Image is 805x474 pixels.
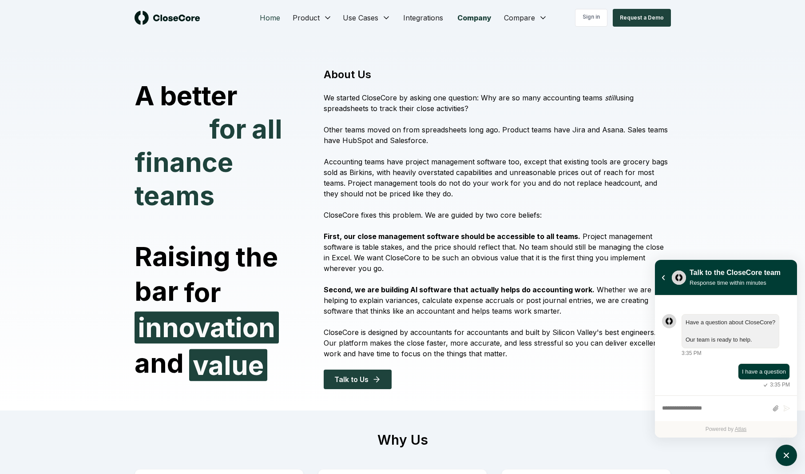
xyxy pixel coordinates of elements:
[324,232,580,241] strong: First, our close management software should be accessible to all teams.
[135,311,279,343] span: innovation
[343,12,378,23] span: Use Cases
[672,271,686,285] img: yblje5SQxOoZuw2TcITt_icon.png
[655,295,797,438] div: atlas-ticket
[761,381,770,389] svg: atlas-sent-icon
[253,9,287,27] a: Home
[135,146,233,178] span: finance
[396,9,450,27] a: Integrations
[324,327,670,359] p: CloseCore is designed by accountants for accountants and built by Silicon Valley's best engineers...
[682,314,779,348] div: atlas-message-bubble
[324,210,670,220] p: CloseCore fixes this problem. We are guided by two core beliefs:
[735,426,747,432] a: Atlas
[184,276,221,309] span: for
[324,284,670,316] p: Whether we are helping to explain variances, calculate expense accruals or post journal entries, ...
[682,349,702,357] div: 3:35 PM
[613,9,671,27] button: Request a Demo
[742,367,786,376] div: atlas-message-text
[135,275,178,308] span: bar
[324,92,670,114] p: We started CloseCore by asking one question: Why are so many accounting teams using spreadsheets ...
[324,231,670,274] p: Project management software is table stakes, and the price should reflect that. No team should st...
[324,285,595,294] strong: Second, we are building AI software that actually helps do accounting work.
[682,314,790,357] div: Monday, July 1, 2024, 3:35 PM
[189,349,267,381] span: value
[662,314,676,328] div: atlas-message-author-avatar
[671,363,790,389] div: Monday, July 1, 2024, 3:35 PM
[499,9,553,27] button: Compare
[293,12,320,23] span: Product
[738,363,790,380] div: atlas-message-bubble
[662,314,790,357] div: atlas-message
[236,240,278,274] span: the
[690,278,781,287] div: Response time within minutes
[337,9,396,27] button: Use Cases
[135,347,184,380] span: and
[135,79,155,112] span: A
[287,9,337,27] button: Product
[324,156,670,199] p: Accounting teams have project management software too, except that existing tools are grocery bag...
[209,113,246,145] span: for
[655,260,797,438] div: atlas-window
[160,79,238,112] span: better
[761,381,790,389] div: 3:35 PM
[324,124,670,146] p: Other teams moved on from spreadsheets long ago. Product teams have Jira and Asana. Sales teams h...
[662,400,790,417] div: atlas-composer
[772,405,779,412] button: Attach files by clicking or dropping files here
[658,273,668,283] button: atlas-back-button
[135,11,200,25] img: logo
[690,267,781,278] div: Talk to the CloseCore team
[776,445,797,466] button: atlas-launcher
[655,421,797,438] div: Powered by
[575,9,607,27] a: Sign in
[504,12,535,23] span: Compare
[450,9,499,27] a: Company
[605,93,616,102] i: still
[252,113,282,145] span: all
[135,179,214,211] span: teams
[686,318,775,344] div: atlas-message-text
[135,240,230,273] span: Raising
[324,68,670,82] h1: About Us
[324,370,392,389] button: Talk to Us
[662,363,790,389] div: atlas-message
